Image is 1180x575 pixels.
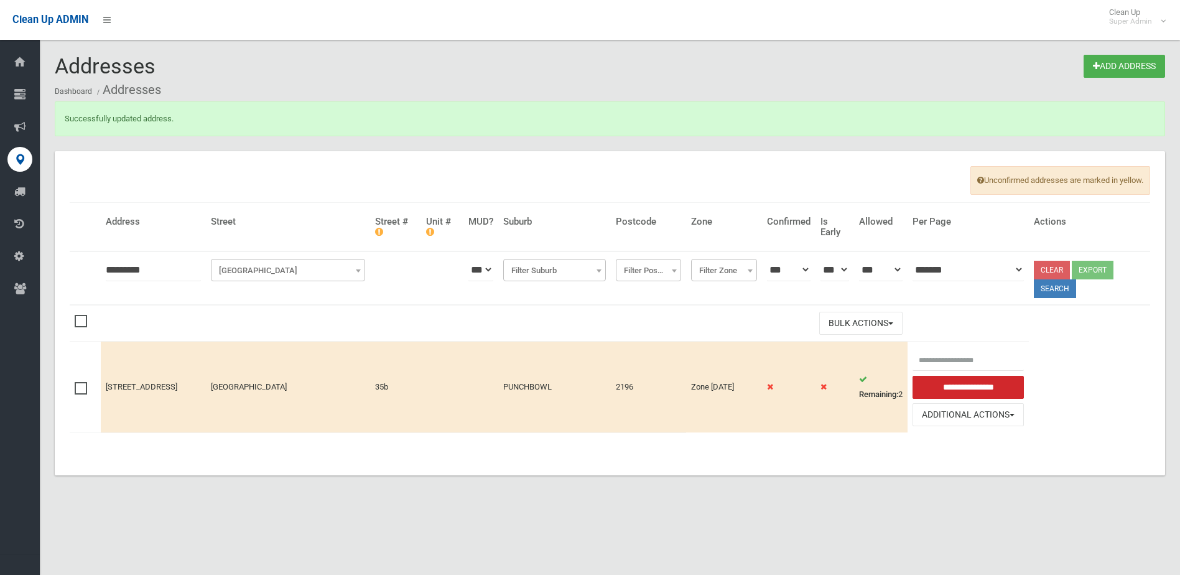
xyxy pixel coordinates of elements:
h4: Street [211,217,365,227]
h4: Actions [1034,217,1145,227]
button: Search [1034,279,1076,298]
h4: Postcode [616,217,681,227]
span: Filter Postcode [619,262,677,279]
h4: Unit # [426,217,458,237]
span: Clean Up ADMIN [12,14,88,26]
span: Filter Street [214,262,362,279]
button: Additional Actions [913,403,1024,426]
strong: Remaining: [859,390,898,399]
span: Filter Suburb [506,262,603,279]
button: Bulk Actions [819,312,903,335]
h4: Per Page [913,217,1024,227]
a: Add Address [1084,55,1165,78]
td: PUNCHBOWL [498,342,611,432]
h4: Address [106,217,201,227]
span: Filter Postcode [616,259,681,281]
h4: Is Early [820,217,848,237]
a: Dashboard [55,87,92,96]
h4: Allowed [859,217,903,227]
div: Successfully updated address. [55,101,1165,136]
h4: Suburb [503,217,606,227]
span: Filter Zone [691,259,757,281]
span: Unconfirmed addresses are marked in yellow. [970,166,1150,195]
h4: Street # [375,217,416,237]
button: Export [1072,261,1113,279]
h4: Confirmed [767,217,811,227]
td: Zone [DATE] [686,342,762,432]
span: Clean Up [1103,7,1164,26]
span: Filter Street [211,259,365,281]
small: Super Admin [1109,17,1152,26]
a: [STREET_ADDRESS] [106,382,177,391]
span: Addresses [55,54,156,78]
span: Filter Suburb [503,259,606,281]
td: 2 [854,342,908,432]
span: Filter Zone [694,262,754,279]
td: [GEOGRAPHIC_DATA] [206,342,370,432]
h4: MUD? [468,217,493,227]
li: Addresses [94,78,161,101]
h4: Zone [691,217,757,227]
td: 2196 [611,342,685,432]
td: 35b [370,342,420,432]
a: Clear [1034,261,1070,279]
